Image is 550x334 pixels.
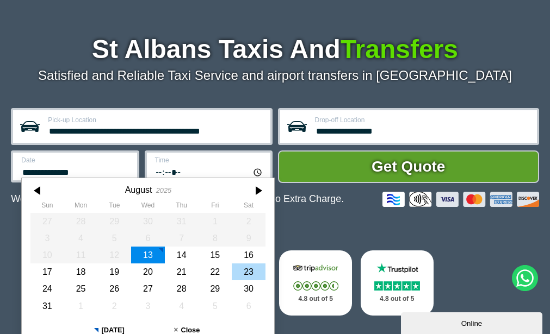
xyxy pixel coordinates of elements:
[131,230,165,247] div: 06 August 2025
[373,292,422,306] p: 4.8 out of 5
[64,247,98,263] div: 11 August 2025
[156,186,171,194] div: 2025
[155,157,264,163] label: Time
[199,247,232,263] div: 15 August 2025
[98,298,132,314] div: 02 September 2025
[64,201,98,212] th: Monday
[64,213,98,230] div: 28 July 2025
[199,201,232,212] th: Friday
[131,247,165,263] div: 13 August 2025
[279,250,352,316] a: Tripadvisor Stars 4.8 out of 5
[11,36,539,62] h1: St Albans Taxis And
[232,298,265,314] div: 06 September 2025
[30,247,64,263] div: 10 August 2025
[98,263,132,280] div: 19 August 2025
[199,280,232,297] div: 29 August 2025
[64,263,98,280] div: 18 August 2025
[131,213,165,230] div: 30 July 2025
[165,213,199,230] div: 31 July 2025
[401,310,545,334] iframe: chat widget
[30,201,64,212] th: Sunday
[21,157,130,163] label: Date
[199,263,232,280] div: 22 August 2025
[278,150,539,183] button: Get Quote
[232,263,265,280] div: 23 August 2025
[30,263,64,280] div: 17 August 2025
[131,263,165,280] div: 20 August 2025
[361,250,434,316] a: Trustpilot Stars 4.8 out of 5
[165,280,199,297] div: 28 August 2025
[291,262,340,274] img: Tripadvisor
[165,298,199,314] div: 04 September 2025
[131,201,165,212] th: Wednesday
[98,201,132,212] th: Tuesday
[199,213,232,230] div: 01 August 2025
[125,185,152,195] div: August
[30,298,64,314] div: 31 August 2025
[30,230,64,247] div: 03 August 2025
[199,298,232,314] div: 05 September 2025
[373,262,422,274] img: Trustpilot
[98,280,132,297] div: 26 August 2025
[131,298,165,314] div: 03 September 2025
[165,201,199,212] th: Thursday
[199,230,232,247] div: 08 August 2025
[232,213,265,230] div: 02 August 2025
[232,230,265,247] div: 09 August 2025
[30,280,64,297] div: 24 August 2025
[374,281,420,291] img: Stars
[293,281,338,291] img: Stars
[291,292,340,306] p: 4.8 out of 5
[165,263,199,280] div: 21 August 2025
[64,230,98,247] div: 04 August 2025
[11,193,344,205] p: We Now Accept Card & Contactless Payment In
[232,280,265,297] div: 30 August 2025
[131,280,165,297] div: 27 August 2025
[48,117,263,123] label: Pick-up Location
[165,247,199,263] div: 14 August 2025
[98,213,132,230] div: 29 July 2025
[64,280,98,297] div: 25 August 2025
[64,298,98,314] div: 01 September 2025
[315,117,530,123] label: Drop-off Location
[232,201,265,212] th: Saturday
[232,247,265,263] div: 16 August 2025
[341,35,458,64] span: Transfers
[219,193,344,204] span: The Car at No Extra Charge.
[11,68,539,83] p: Satisfied and Reliable Taxi Service and airport transfers in [GEOGRAPHIC_DATA]
[30,213,64,230] div: 27 July 2025
[98,247,132,263] div: 12 August 2025
[98,230,132,247] div: 05 August 2025
[165,230,199,247] div: 07 August 2025
[382,192,539,207] img: Credit And Debit Cards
